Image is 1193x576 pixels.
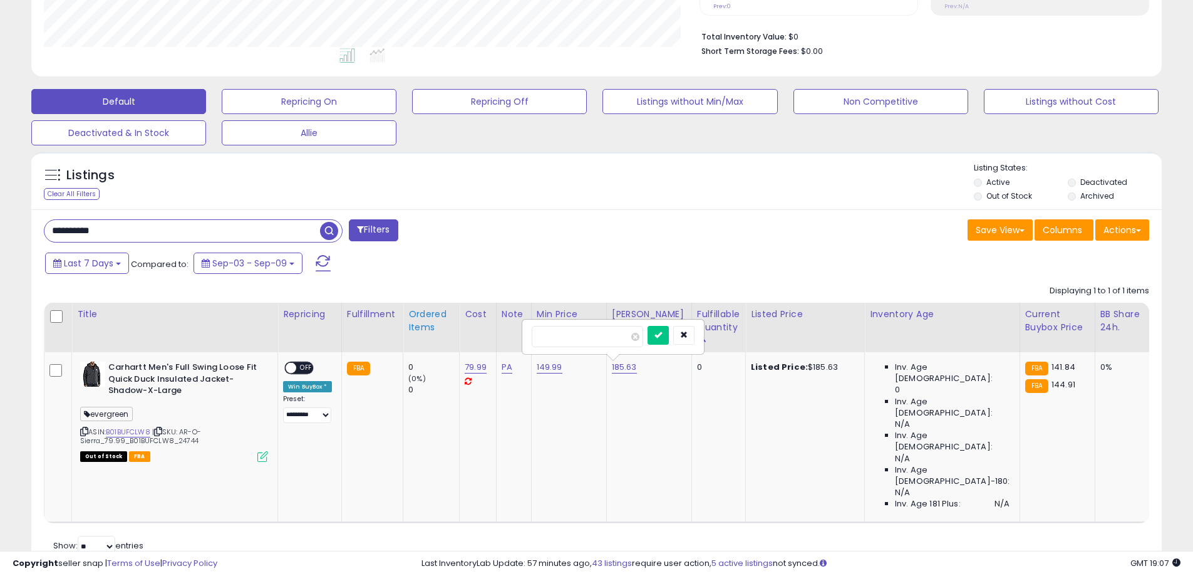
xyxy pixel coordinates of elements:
[408,362,459,373] div: 0
[697,362,736,373] div: 0
[895,419,910,430] span: N/A
[465,361,487,374] a: 79.99
[296,363,316,374] span: OFF
[108,362,261,400] b: Carhartt Men's Full Swing Loose Fit Quick Duck Insulated Jacket-Shadow-X-Large
[44,188,100,200] div: Clear All Filters
[222,89,396,114] button: Repricing On
[751,361,808,373] b: Listed Price:
[64,257,113,270] span: Last 7 Days
[408,374,426,384] small: (0%)
[984,89,1159,114] button: Listings without Cost
[222,120,396,145] button: Allie
[408,308,454,334] div: Ordered Items
[974,162,1162,174] p: Listing States:
[131,258,189,270] span: Compared to:
[944,3,969,10] small: Prev: N/A
[347,362,370,375] small: FBA
[701,46,799,56] b: Short Term Storage Fees:
[45,253,129,274] button: Last 7 Days
[349,219,398,241] button: Filters
[1051,361,1075,373] span: 141.84
[1025,308,1090,334] div: Current Buybox Price
[1043,224,1082,236] span: Columns
[697,308,740,334] div: Fulfillable Quantity
[1025,362,1048,375] small: FBA
[412,89,587,114] button: Repricing Off
[870,308,1014,321] div: Inventory Age
[701,31,787,42] b: Total Inventory Value:
[80,427,201,446] span: | SKU: AR-O-Sierra_79.99_B01BUFCLW8_24744
[895,453,910,464] span: N/A
[612,361,637,374] a: 185.63
[793,89,968,114] button: Non Competitive
[129,451,150,462] span: FBA
[502,308,526,321] div: Note
[895,487,910,498] span: N/A
[1130,557,1180,569] span: 2025-09-17 19:07 GMT
[80,407,133,421] span: evergreen
[283,381,332,392] div: Win BuyBox *
[994,498,1010,510] span: N/A
[283,395,332,423] div: Preset:
[106,427,150,437] a: B01BUFCLW8
[502,361,512,374] a: PA
[713,3,731,10] small: Prev: 0
[1080,177,1127,187] label: Deactivated
[80,362,105,387] img: 41tMmCTruUL._SL40_.jpg
[53,540,143,552] span: Show: entries
[1080,191,1114,201] label: Archived
[895,498,961,510] span: Inv. Age 181 Plus:
[537,361,562,374] a: 149.99
[1100,308,1146,334] div: BB Share 24h.
[751,308,859,321] div: Listed Price
[895,362,1010,384] span: Inv. Age [DEMOGRAPHIC_DATA]:
[801,45,823,57] span: $0.00
[986,177,1010,187] label: Active
[13,557,58,569] strong: Copyright
[66,167,115,184] h5: Listings
[283,308,336,321] div: Repricing
[1050,285,1149,297] div: Displaying 1 to 1 of 1 items
[592,557,632,569] a: 43 listings
[1025,379,1048,393] small: FBA
[347,308,398,321] div: Fulfillment
[162,557,217,569] a: Privacy Policy
[1095,219,1149,241] button: Actions
[408,384,459,395] div: 0
[537,308,601,321] div: Min Price
[194,253,302,274] button: Sep-03 - Sep-09
[751,362,855,373] div: $185.63
[80,362,268,461] div: ASIN:
[895,384,900,395] span: 0
[107,557,160,569] a: Terms of Use
[701,28,1140,43] li: $0
[968,219,1033,241] button: Save View
[212,257,287,270] span: Sep-03 - Sep-09
[13,558,217,570] div: seller snap | |
[1100,362,1142,373] div: 0%
[465,308,491,321] div: Cost
[612,308,686,321] div: [PERSON_NAME]
[895,464,1010,487] span: Inv. Age [DEMOGRAPHIC_DATA]-180:
[31,120,206,145] button: Deactivated & In Stock
[421,558,1180,570] div: Last InventoryLab Update: 57 minutes ago, require user action, not synced.
[1051,379,1075,390] span: 144.91
[895,430,1010,453] span: Inv. Age [DEMOGRAPHIC_DATA]:
[895,396,1010,419] span: Inv. Age [DEMOGRAPHIC_DATA]:
[602,89,777,114] button: Listings without Min/Max
[711,557,773,569] a: 5 active listings
[986,191,1032,201] label: Out of Stock
[80,451,127,462] span: All listings that are currently out of stock and unavailable for purchase on Amazon
[1035,219,1093,241] button: Columns
[77,308,272,321] div: Title
[31,89,206,114] button: Default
